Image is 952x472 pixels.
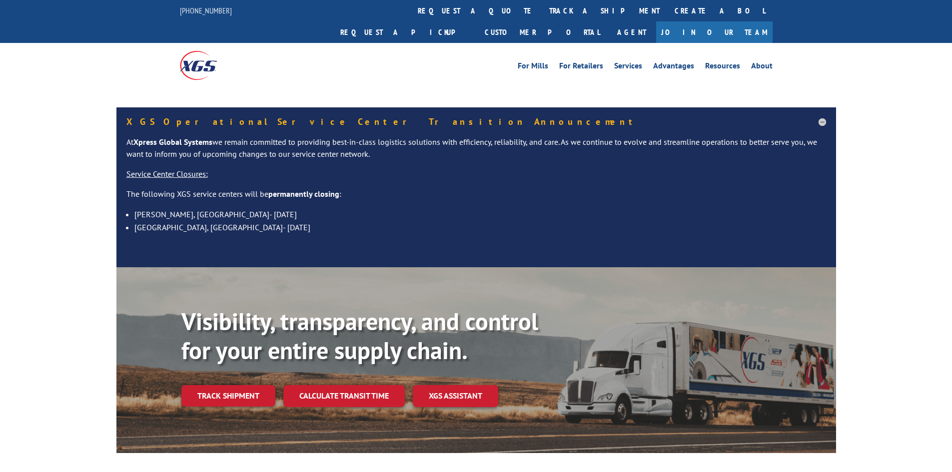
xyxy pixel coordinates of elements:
li: [GEOGRAPHIC_DATA], [GEOGRAPHIC_DATA]- [DATE] [134,221,826,234]
a: [PHONE_NUMBER] [180,5,232,15]
a: Advantages [653,62,694,73]
li: [PERSON_NAME], [GEOGRAPHIC_DATA]- [DATE] [134,208,826,221]
a: For Retailers [559,62,603,73]
a: Services [614,62,642,73]
b: Visibility, transparency, and control for your entire supply chain. [181,306,538,366]
p: The following XGS service centers will be : [126,188,826,208]
u: Service Center Closures: [126,169,208,179]
a: Join Our Team [656,21,773,43]
strong: Xpress Global Systems [133,137,212,147]
a: XGS ASSISTANT [413,385,498,407]
a: Request a pickup [333,21,477,43]
a: Calculate transit time [283,385,405,407]
a: Track shipment [181,385,275,406]
p: At we remain committed to providing best-in-class logistics solutions with efficiency, reliabilit... [126,136,826,168]
h5: XGS Operational Service Center Transition Announcement [126,117,826,126]
strong: permanently closing [268,189,339,199]
a: Customer Portal [477,21,607,43]
a: Agent [607,21,656,43]
a: Resources [705,62,740,73]
a: About [751,62,773,73]
a: For Mills [518,62,548,73]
